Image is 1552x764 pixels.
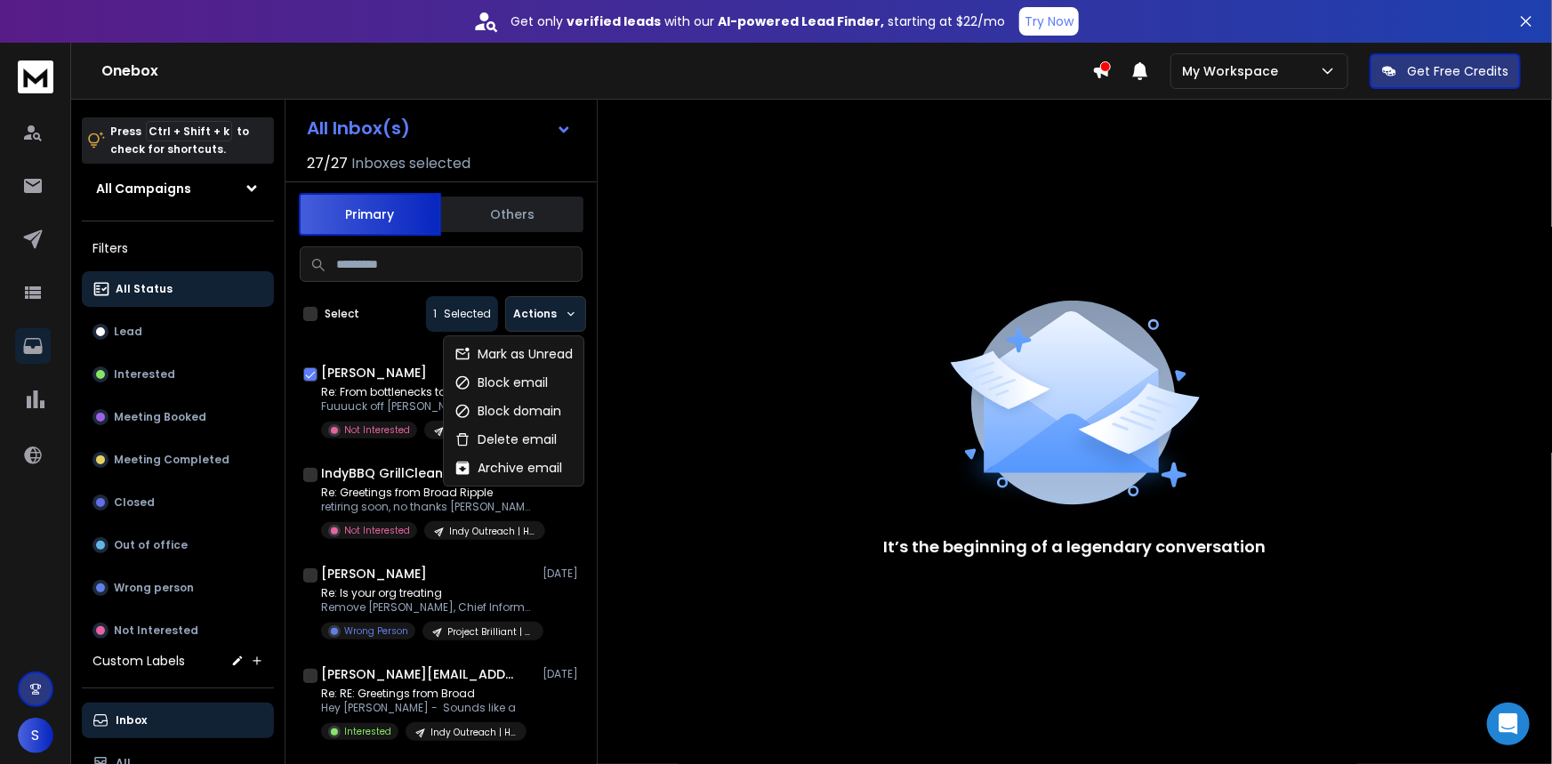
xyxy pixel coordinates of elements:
p: Press to check for shortcuts. [110,123,249,158]
p: Wrong person [114,581,194,595]
h1: [PERSON_NAME] [321,364,427,382]
h1: [PERSON_NAME][EMAIL_ADDRESS][DOMAIN_NAME] [321,665,517,683]
p: All Status [116,282,173,296]
button: Others [441,195,583,234]
h1: All Campaigns [96,180,191,197]
p: Lead [114,325,142,339]
p: Not Interested [344,524,410,537]
p: Hey [PERSON_NAME] - Sounds like a [321,701,527,715]
p: Wrong Person [344,624,408,638]
button: Primary [299,193,441,236]
p: Interested [344,725,391,738]
p: Re: Greetings from Broad Ripple [321,486,535,500]
p: Get only with our starting at $22/mo [511,12,1005,30]
span: Ctrl + Shift + k [146,121,232,141]
p: Meeting Booked [114,410,206,424]
h3: Filters [82,236,274,261]
p: Get Free Credits [1407,62,1508,80]
p: Inbox [116,713,147,728]
span: 27 / 27 [307,153,348,174]
h3: Inboxes selected [351,153,470,174]
p: Indy Outreach | Home Services [449,525,535,538]
p: Re: Is your org treating [321,586,535,600]
p: Fuuuuck off [PERSON_NAME] IT [321,399,535,414]
div: Mark as Unread [454,345,573,363]
p: Project Brilliant | CIO Outreach [447,625,533,639]
p: Out of office [114,538,188,552]
p: Remove [PERSON_NAME], Chief Information [321,600,535,615]
p: [DATE] [543,567,583,581]
h1: [PERSON_NAME] [321,565,427,583]
div: Block email [454,374,548,391]
div: Block domain [454,402,561,420]
h1: All Inbox(s) [307,119,410,137]
span: S [18,718,53,753]
p: Indy Outreach | Home Services [430,726,516,739]
p: Re: From bottlenecks to breakthroughs—in [321,385,535,399]
p: Not Interested [344,423,410,437]
strong: verified leads [567,12,661,30]
p: Interested [114,367,175,382]
span: 1 [433,307,437,321]
img: logo [18,60,53,93]
p: Actions [513,307,557,321]
h1: Onebox [101,60,1092,82]
div: Delete email [454,430,557,448]
p: Not Interested [114,623,198,638]
p: Closed [114,495,155,510]
p: Try Now [1025,12,1074,30]
p: [DATE] [543,667,583,681]
strong: AI-powered Lead Finder, [718,12,884,30]
p: Re: RE: Greetings from Broad [321,687,527,701]
p: It’s the beginning of a legendary conversation [884,535,1267,559]
h3: Custom Labels [92,652,185,670]
p: Meeting Completed [114,453,229,467]
label: Select [325,307,359,321]
p: Selected [444,307,491,321]
div: Open Intercom Messenger [1487,703,1530,745]
h1: IndyBBQ GrillCleaning [321,464,462,482]
p: retiring soon, no thanks [PERSON_NAME] [321,500,535,514]
p: My Workspace [1182,62,1285,80]
div: Archive email [454,459,562,477]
